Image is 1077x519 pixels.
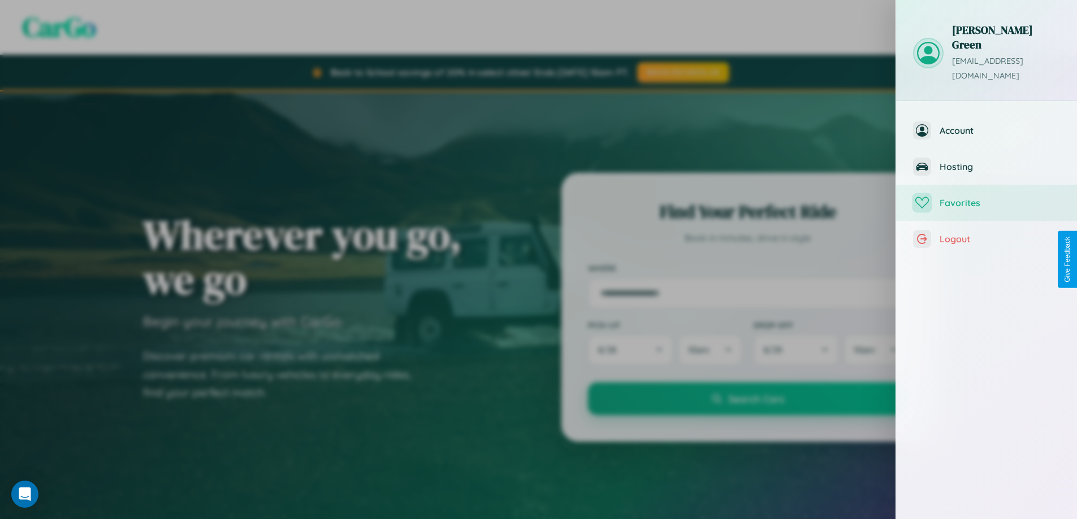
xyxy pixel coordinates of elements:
div: Open Intercom Messenger [11,481,38,508]
button: Account [896,112,1077,149]
span: Favorites [940,197,1060,208]
button: Logout [896,221,1077,257]
div: Give Feedback [1063,237,1071,282]
span: Hosting [940,161,1060,172]
span: Account [940,125,1060,136]
span: Logout [940,233,1060,245]
button: Favorites [896,185,1077,221]
h3: [PERSON_NAME] Green [952,23,1060,52]
button: Hosting [896,149,1077,185]
p: [EMAIL_ADDRESS][DOMAIN_NAME] [952,54,1060,84]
